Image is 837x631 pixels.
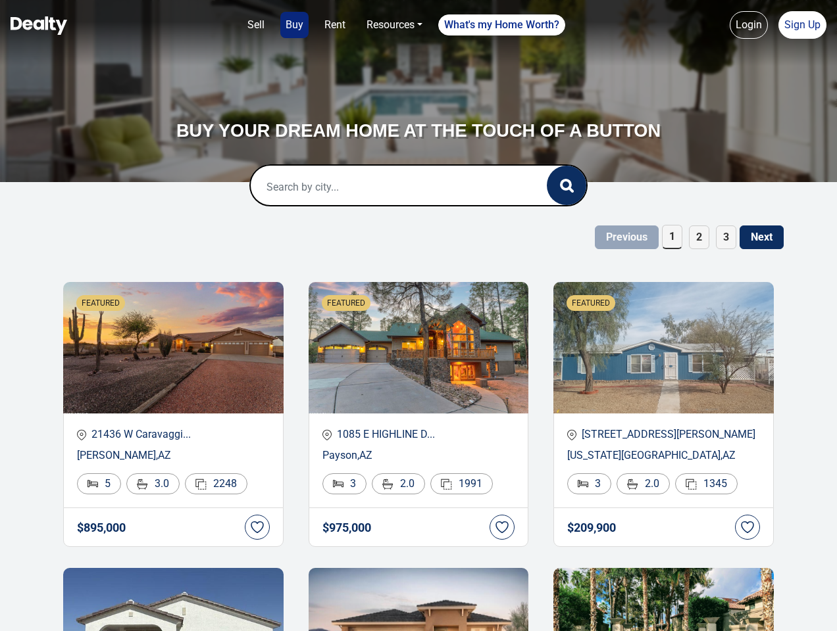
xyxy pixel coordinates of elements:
[441,479,452,490] img: Area
[627,479,638,490] img: Bathroom
[438,14,565,35] a: What's my Home Worth?
[11,16,67,35] img: Dealty - Buy, Sell & Rent Homes
[77,429,86,440] img: location
[82,297,120,309] span: FEATURED
[567,427,760,442] p: [STREET_ADDRESS][PERSON_NAME]
[162,118,675,143] h3: BUY YOUR DREAM HOME AT THE TOUCH OF A BUTTON
[578,480,588,488] img: Bed
[327,297,365,309] span: FEATURED
[322,429,332,440] img: location
[77,427,270,442] p: 21436 W Caravaggi...
[716,225,736,249] span: 3
[322,448,515,463] p: Payson , AZ
[322,521,371,534] h4: $ 975,000
[740,225,784,249] button: Next
[333,480,343,488] img: Bed
[617,473,670,494] div: 2.0
[730,11,768,39] a: Login
[567,448,760,463] p: [US_STATE][GEOGRAPHIC_DATA] , AZ
[322,473,367,494] div: 3
[322,427,515,442] p: 1085 E HIGHLINE D...
[567,429,576,440] img: location
[430,473,493,494] div: 1991
[361,12,428,38] a: Resources
[242,12,270,38] a: Sell
[77,448,270,463] p: [PERSON_NAME] , AZ
[778,11,826,39] a: Sign Up
[662,225,682,249] span: 1
[572,297,610,309] span: FEATURED
[319,12,351,38] a: Rent
[689,225,709,249] span: 2
[567,521,616,534] h4: $ 209,900
[372,473,425,494] div: 2.0
[595,225,659,249] button: Previous
[309,282,529,413] img: Recent Properties
[686,479,697,490] img: Area
[280,12,309,38] a: Buy
[675,473,738,494] div: 1345
[382,479,393,490] img: Bathroom
[63,282,284,413] img: Recent Properties
[567,473,611,494] div: 3
[251,166,520,208] input: Search by city...
[553,282,774,413] img: Recent Properties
